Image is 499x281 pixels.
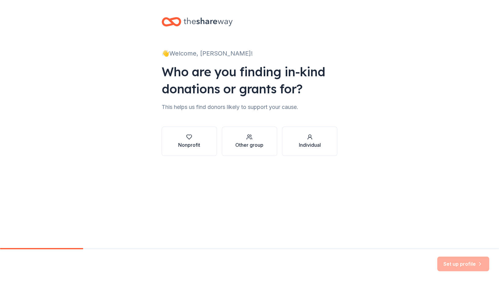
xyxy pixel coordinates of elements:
[162,49,338,58] div: 👋 Welcome, [PERSON_NAME]!
[235,141,263,149] div: Other group
[222,127,277,156] button: Other group
[282,127,337,156] button: Individual
[178,141,200,149] div: Nonprofit
[162,102,338,112] div: This helps us find donors likely to support your cause.
[162,127,217,156] button: Nonprofit
[162,63,338,97] div: Who are you finding in-kind donations or grants for?
[299,141,321,149] div: Individual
